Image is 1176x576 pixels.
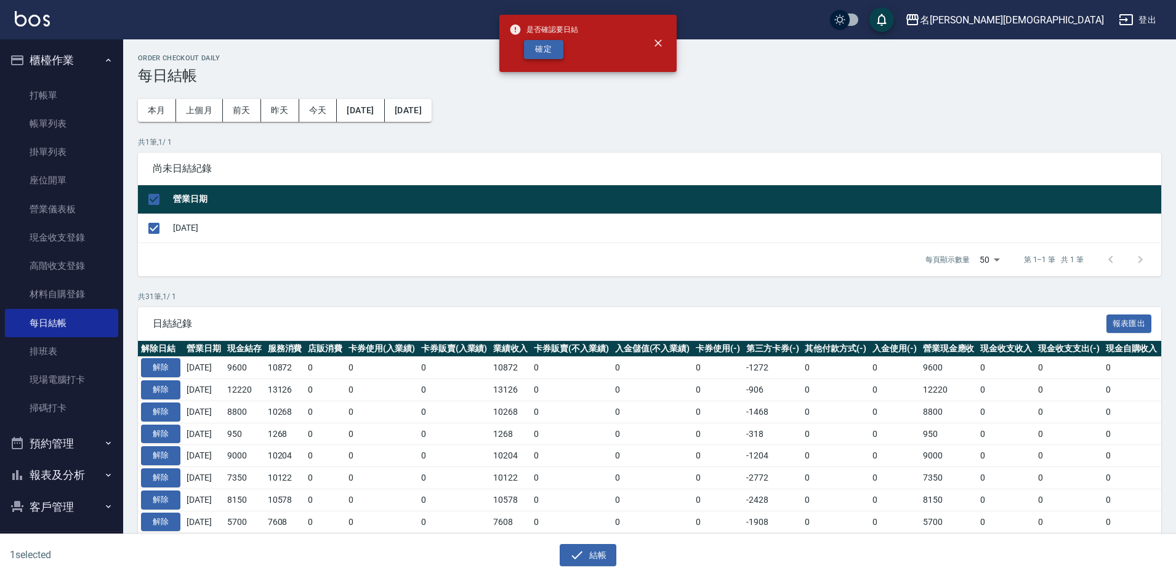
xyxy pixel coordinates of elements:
th: 店販消費 [305,341,345,357]
td: 0 [977,379,1035,401]
td: 0 [869,401,920,423]
p: 共 1 筆, 1 / 1 [138,137,1161,148]
td: 9600 [920,357,978,379]
a: 高階收支登錄 [5,252,118,280]
button: 上個月 [176,99,223,122]
td: 0 [802,401,869,423]
td: 0 [345,401,418,423]
button: 解除 [141,468,180,487]
th: 現金自購收入 [1103,341,1161,357]
td: 0 [1103,511,1161,533]
button: 名[PERSON_NAME][DEMOGRAPHIC_DATA] [900,7,1109,33]
td: [DATE] [183,467,224,489]
th: 營業日期 [170,185,1161,214]
td: 0 [345,357,418,379]
td: 0 [612,357,693,379]
button: 報表匯出 [1106,314,1152,334]
td: 0 [693,467,743,489]
td: 7608 [265,511,305,533]
td: 0 [612,511,693,533]
div: 名[PERSON_NAME][DEMOGRAPHIC_DATA] [920,12,1104,28]
td: 0 [1103,489,1161,511]
td: 0 [693,357,743,379]
td: 0 [869,423,920,445]
td: 0 [977,401,1035,423]
td: 12220 [920,379,978,401]
span: 是否確認要日結 [509,23,578,36]
td: 0 [345,511,418,533]
p: 共 31 筆, 1 / 1 [138,291,1161,302]
span: 日結紀錄 [153,318,1106,330]
td: 0 [305,511,345,533]
a: 掃碼打卡 [5,394,118,422]
td: 9600 [224,357,265,379]
td: 0 [693,379,743,401]
button: 解除 [141,380,180,399]
td: 1268 [265,423,305,445]
th: 業績收入 [490,341,531,357]
td: 950 [224,423,265,445]
td: [DATE] [183,445,224,467]
img: Logo [15,11,50,26]
td: 0 [1103,445,1161,467]
td: 0 [418,357,491,379]
button: 前天 [223,99,261,122]
button: 櫃檯作業 [5,44,118,76]
h2: Order checkout daily [138,54,1161,62]
td: 0 [418,379,491,401]
td: 0 [612,489,693,511]
a: 營業儀表板 [5,195,118,223]
td: 0 [305,379,345,401]
button: save [869,7,894,32]
td: 7608 [490,511,531,533]
td: 8800 [920,401,978,423]
td: 10578 [490,489,531,511]
td: 0 [531,379,612,401]
button: close [645,30,672,57]
td: -1204 [743,445,802,467]
th: 卡券販賣(入業績) [418,341,491,357]
a: 材料自購登錄 [5,280,118,308]
td: 13126 [265,379,305,401]
td: 0 [1035,489,1103,511]
td: 0 [612,423,693,445]
td: 0 [345,423,418,445]
td: 0 [802,357,869,379]
button: 解除 [141,490,180,510]
button: 昨天 [261,99,299,122]
td: 0 [531,511,612,533]
th: 解除日結 [138,341,183,357]
td: 0 [418,401,491,423]
button: 解除 [141,358,180,377]
th: 入金使用(-) [869,341,920,357]
button: 員工及薪資 [5,522,118,554]
td: 10204 [265,445,305,467]
td: 0 [869,445,920,467]
td: 0 [802,423,869,445]
td: 0 [305,489,345,511]
button: 解除 [141,513,180,532]
td: 0 [345,445,418,467]
td: 8800 [224,401,265,423]
td: 0 [1103,423,1161,445]
td: 0 [802,445,869,467]
td: 0 [693,423,743,445]
td: [DATE] [170,214,1161,242]
button: 解除 [141,402,180,422]
button: 確定 [524,40,563,59]
th: 服務消費 [265,341,305,357]
h6: 1 selected [10,547,292,562]
td: 0 [531,423,612,445]
td: 10268 [490,401,531,423]
td: 8150 [920,489,978,511]
td: 0 [869,489,920,511]
td: 0 [693,489,743,511]
td: 0 [418,511,491,533]
p: 每頁顯示數量 [925,254,970,265]
td: 950 [920,423,978,445]
td: 0 [869,467,920,489]
td: 0 [531,489,612,511]
td: 0 [531,401,612,423]
td: 7350 [224,467,265,489]
button: [DATE] [337,99,384,122]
